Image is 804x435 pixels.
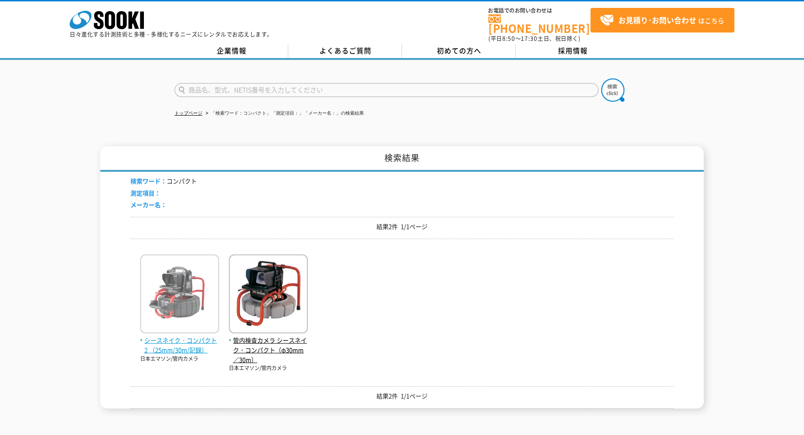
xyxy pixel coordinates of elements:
[590,8,734,32] a: お見積り･お問い合わせはこちら
[130,391,674,401] p: 結果2件 1/1ページ
[601,78,624,102] img: btn_search.png
[229,326,308,364] a: 管内検査カメラ シースネイク・コンパクト（φ30mm／30m）
[130,188,161,197] span: 測定項目：
[488,14,590,33] a: [PHONE_NUMBER]
[100,146,704,172] h1: 検索結果
[175,110,202,116] a: トップページ
[175,83,598,97] input: 商品名、型式、NETIS番号を入力してください
[130,176,167,185] span: 検索ワード：
[437,45,481,56] span: 初めての方へ
[204,109,364,118] li: 「検索ワード：コンパクト」「測定項目：」「メーカー名：」の検索結果
[402,44,516,58] a: 初めての方へ
[130,200,167,209] span: メーカー名：
[229,254,308,336] img: シースネイク・コンパクト（φ30mm／30m）
[516,44,629,58] a: 採用情報
[502,34,515,43] span: 8:50
[140,326,219,355] a: シースネイク・コンパクト2 （25mm/30m/記録）
[488,34,580,43] span: (平日 ～ 土日、祝日除く)
[140,254,219,336] img: （25mm/30m/記録）
[288,44,402,58] a: よくあるご質問
[600,13,724,27] span: はこちら
[488,8,590,13] span: お電話でのお問い合わせは
[130,222,674,232] p: 結果2件 1/1ページ
[130,176,197,186] li: コンパクト
[229,364,308,372] p: 日本エマソン/管内カメラ
[521,34,538,43] span: 17:30
[175,44,288,58] a: 企業情報
[140,355,219,363] p: 日本エマソン/管内カメラ
[229,336,308,364] span: 管内検査カメラ シースネイク・コンパクト（φ30mm／30m）
[140,336,219,355] span: シースネイク・コンパクト2 （25mm/30m/記録）
[618,14,696,26] strong: お見積り･お問い合わせ
[70,32,273,37] p: 日々進化する計測技術と多種・多様化するニーズにレンタルでお応えします。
